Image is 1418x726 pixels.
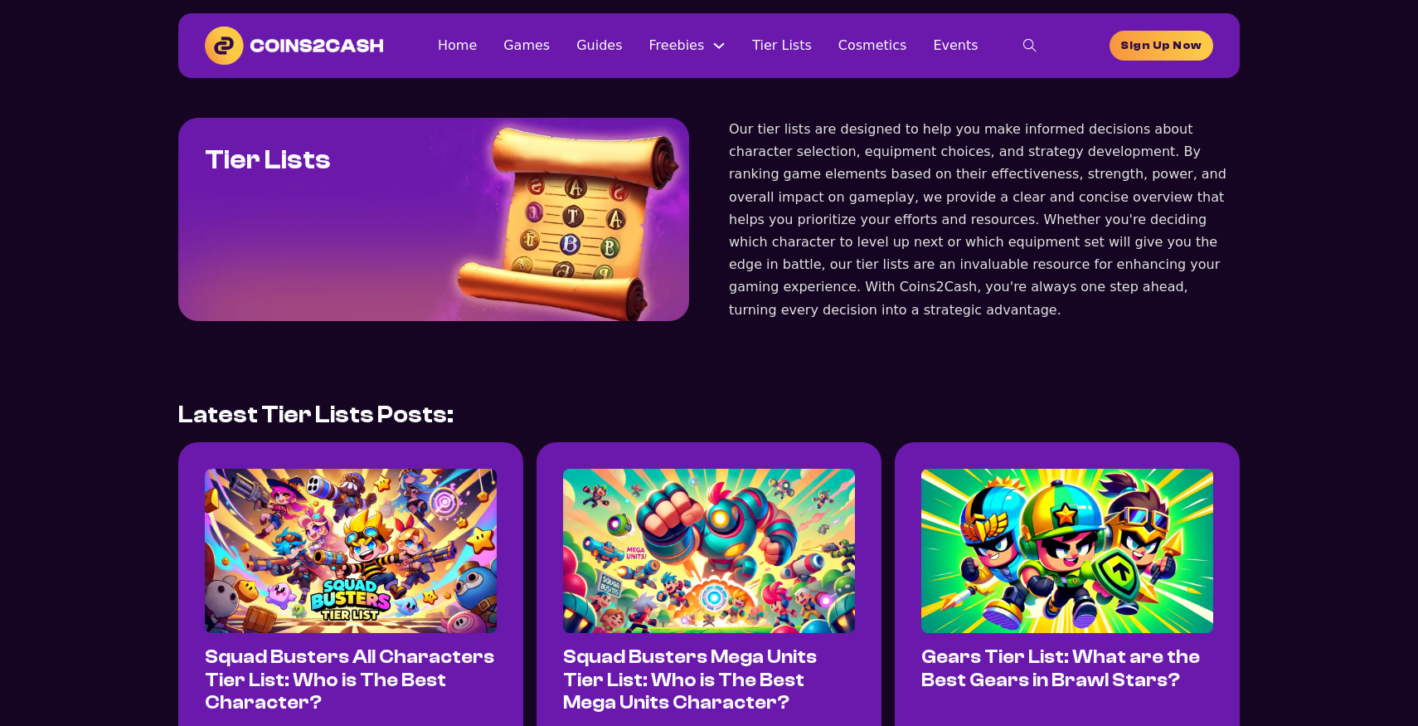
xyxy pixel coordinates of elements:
[838,34,907,56] a: Cosmetics
[178,401,454,430] h2: Latest Tier Lists Posts:
[933,34,978,56] a: Events
[1005,29,1055,62] button: toggle search
[1110,31,1213,61] a: homepage
[712,39,726,52] button: Freebies Sub menu
[921,646,1200,690] a: Gears Tier List: What are the Best Gears in Brawl Stars?
[729,121,1226,318] span: Our tier lists are designed to help you make informed decisions about character selection, equipm...
[563,646,817,714] a: Squad Busters Mega Units Tier List: Who is The Best Mega Units Character?
[205,27,383,65] img: Coins2Cash Logo
[438,34,477,56] a: Home
[205,469,497,633] img: Squad Busters all characters tier list
[752,34,812,56] a: Tier Lists
[563,469,855,633] img: Squad Busters mega units tier list
[205,144,331,177] h1: Tier Lists
[503,34,550,56] a: Games
[576,34,622,56] a: Guides
[921,469,1213,633] img: Brawl Stars gears list
[649,34,705,56] a: Freebies
[205,646,494,714] a: Squad Busters All Characters Tier List: Who is The Best Character?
